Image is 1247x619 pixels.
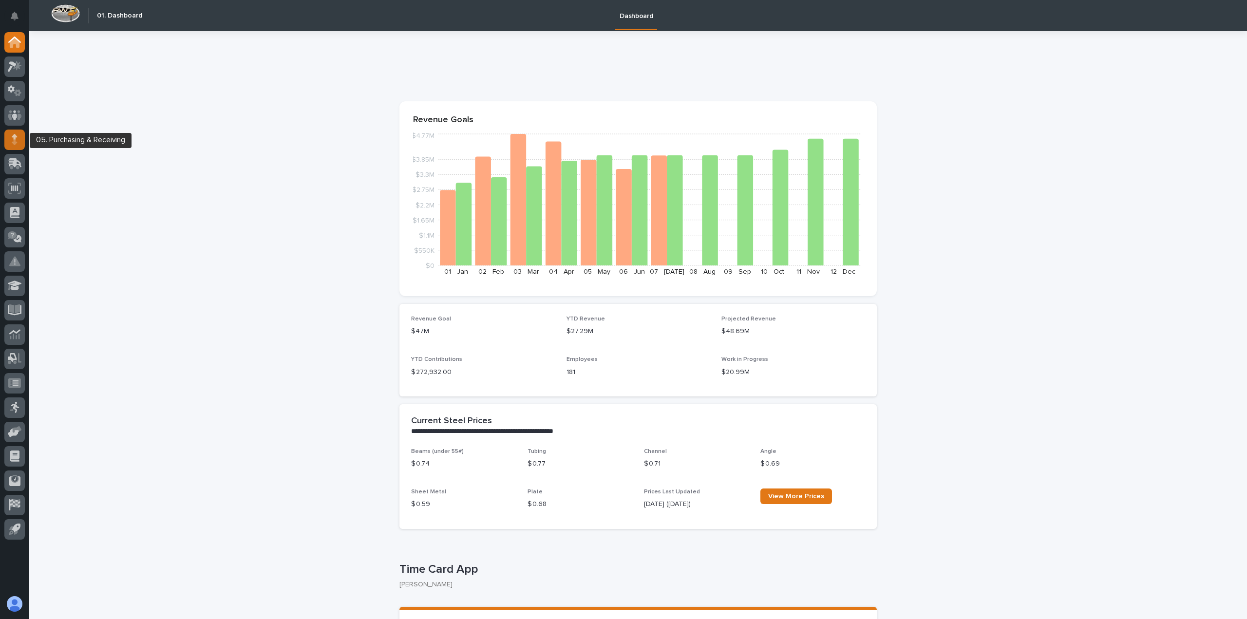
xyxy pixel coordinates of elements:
[411,316,451,322] span: Revenue Goal
[399,581,869,589] p: [PERSON_NAME]
[528,499,632,509] p: $ 0.68
[411,449,464,454] span: Beams (under 55#)
[414,247,435,254] tspan: $550K
[644,459,749,469] p: $ 0.71
[411,356,462,362] span: YTD Contributions
[411,499,516,509] p: $ 0.59
[567,356,598,362] span: Employees
[644,489,700,495] span: Prices Last Updated
[644,449,667,454] span: Channel
[644,499,749,509] p: [DATE] ([DATE])
[650,268,684,275] text: 07 - [DATE]
[567,326,710,337] p: $27.29M
[411,459,516,469] p: $ 0.74
[12,12,25,27] div: Notifications
[549,268,574,275] text: 04 - Apr
[567,316,605,322] span: YTD Revenue
[721,316,776,322] span: Projected Revenue
[721,356,768,362] span: Work in Progress
[411,416,492,427] h2: Current Steel Prices
[528,489,543,495] span: Plate
[584,268,610,275] text: 05 - May
[4,594,25,614] button: users-avatar
[768,493,824,500] span: View More Prices
[411,367,555,377] p: $ 272,932.00
[689,268,716,275] text: 08 - Aug
[4,6,25,26] button: Notifications
[419,232,435,239] tspan: $1.1M
[97,12,142,20] h2: 01. Dashboard
[831,268,855,275] text: 12 - Dec
[411,326,555,337] p: $47M
[412,156,435,163] tspan: $3.85M
[619,268,645,275] text: 06 - Jun
[426,263,435,269] tspan: $0
[412,132,435,139] tspan: $4.77M
[567,367,710,377] p: 181
[760,459,865,469] p: $ 0.69
[760,449,776,454] span: Angle
[724,268,751,275] text: 09 - Sep
[413,217,435,224] tspan: $1.65M
[416,171,435,178] tspan: $3.3M
[412,187,435,193] tspan: $2.75M
[721,367,865,377] p: $20.99M
[51,4,80,22] img: Workspace Logo
[444,268,468,275] text: 01 - Jan
[478,268,504,275] text: 02 - Feb
[796,268,820,275] text: 11 - Nov
[528,449,546,454] span: Tubing
[416,202,435,208] tspan: $2.2M
[411,489,446,495] span: Sheet Metal
[760,488,832,504] a: View More Prices
[761,268,784,275] text: 10 - Oct
[513,268,539,275] text: 03 - Mar
[528,459,632,469] p: $ 0.77
[721,326,865,337] p: $48.69M
[399,563,873,577] p: Time Card App
[413,115,863,126] p: Revenue Goals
